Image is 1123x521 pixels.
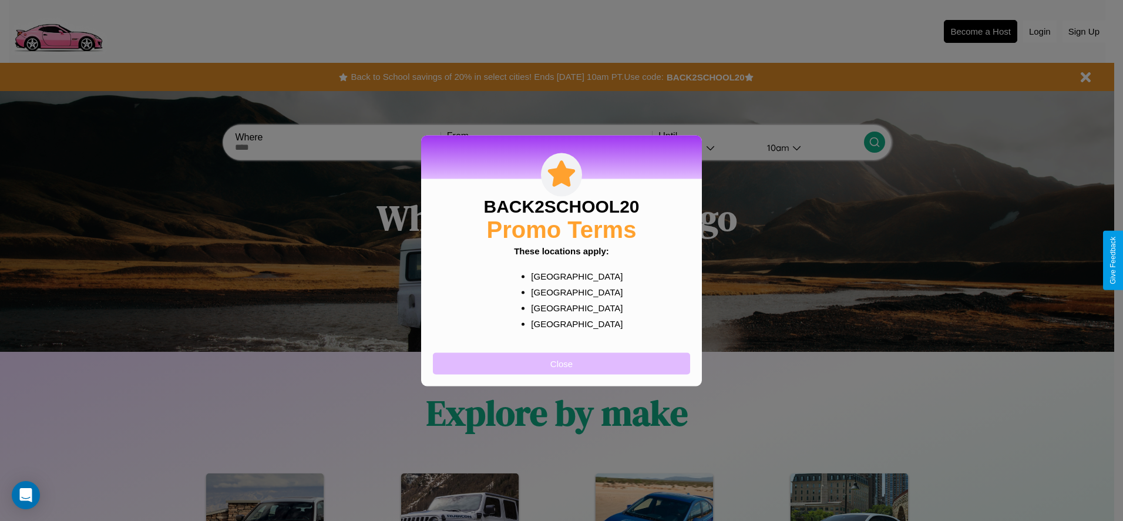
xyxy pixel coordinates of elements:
div: Open Intercom Messenger [12,481,40,509]
b: These locations apply: [514,246,609,256]
h3: BACK2SCHOOL20 [483,196,639,216]
div: Give Feedback [1109,237,1117,284]
p: [GEOGRAPHIC_DATA] [531,315,615,331]
p: [GEOGRAPHIC_DATA] [531,284,615,300]
h2: Promo Terms [487,216,637,243]
p: [GEOGRAPHIC_DATA] [531,268,615,284]
button: Close [433,352,690,374]
p: [GEOGRAPHIC_DATA] [531,300,615,315]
